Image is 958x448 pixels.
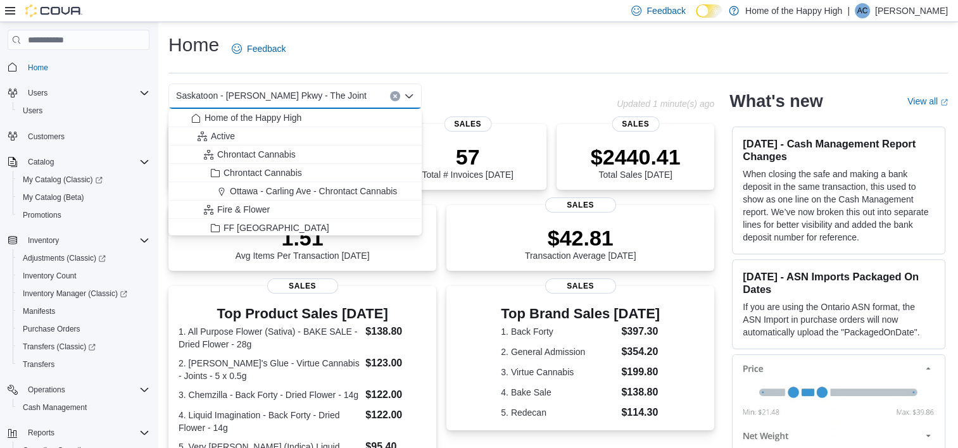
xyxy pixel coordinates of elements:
[28,157,54,167] span: Catalog
[743,270,935,296] h3: [DATE] - ASN Imports Packaged On Dates
[18,268,149,283] span: Inventory Count
[23,129,70,144] a: Customers
[18,400,149,415] span: Cash Management
[168,146,422,164] button: Chrontact Cannabis
[743,168,935,244] p: When closing the safe and making a bank deposit in the same transaction, this used to show as one...
[28,132,65,142] span: Customers
[390,91,400,101] button: Clear input
[729,91,822,111] h2: What's new
[23,324,80,334] span: Purchase Orders
[211,130,235,142] span: Active
[3,84,154,102] button: Users
[179,389,360,401] dt: 3. Chemzilla - Back Forty - Dried Flower - 14g
[404,91,414,101] button: Close list of options
[612,116,659,132] span: Sales
[23,128,149,144] span: Customers
[365,387,426,402] dd: $122.00
[23,210,61,220] span: Promotions
[23,382,149,397] span: Operations
[179,409,360,434] dt: 4. Liquid Imagination - Back Forty - Dried Flower - 14g
[217,203,270,216] span: Fire & Flower
[501,306,660,321] h3: Top Brand Sales [DATE]
[28,385,65,395] span: Operations
[501,406,616,419] dt: 5. Redecan
[591,144,681,170] p: $2440.41
[179,325,360,351] dt: 1. All Purpose Flower (Sativa) - BAKE SALE - Dried Flower - 28g
[224,166,302,179] span: Chrontact Cannabis
[18,208,66,223] a: Promotions
[365,356,426,371] dd: $123.00
[13,320,154,338] button: Purchase Orders
[3,232,154,249] button: Inventory
[18,172,108,187] a: My Catalog (Classic)
[18,357,149,372] span: Transfers
[25,4,82,17] img: Cova
[13,338,154,356] a: Transfers (Classic)
[18,400,92,415] a: Cash Management
[3,424,154,442] button: Reports
[501,325,616,338] dt: 1. Back Forty
[3,58,154,76] button: Home
[18,286,149,301] span: Inventory Manager (Classic)
[168,182,422,201] button: Ottawa - Carling Ave - Chrontact Cannabis
[525,225,636,261] div: Transaction Average [DATE]
[422,144,513,170] p: 57
[696,4,722,18] input: Dark Mode
[23,425,149,440] span: Reports
[168,164,422,182] button: Chrontact Cannabis
[591,144,681,180] div: Total Sales [DATE]
[23,271,77,281] span: Inventory Count
[23,342,96,352] span: Transfers (Classic)
[28,88,47,98] span: Users
[621,405,660,420] dd: $114.30
[13,399,154,416] button: Cash Management
[18,190,149,205] span: My Catalog (Beta)
[13,102,154,120] button: Users
[168,127,422,146] button: Active
[18,357,60,372] a: Transfers
[224,221,329,234] span: FF [GEOGRAPHIC_DATA]
[23,154,149,170] span: Catalog
[857,3,868,18] span: AC
[18,251,149,266] span: Adjustments (Classic)
[18,103,149,118] span: Users
[23,175,103,185] span: My Catalog (Classic)
[18,304,149,319] span: Manifests
[28,428,54,438] span: Reports
[18,268,82,283] a: Inventory Count
[23,402,87,413] span: Cash Management
[176,88,367,103] span: Saskatoon - [PERSON_NAME] Pkwy - The Joint
[217,148,296,161] span: Chrontact Cannabis
[13,206,154,224] button: Promotions
[247,42,286,55] span: Feedback
[205,111,301,124] span: Home of the Happy High
[13,171,154,189] a: My Catalog (Classic)
[3,381,154,399] button: Operations
[855,3,870,18] div: Arden Caleo
[23,289,127,299] span: Inventory Manager (Classic)
[646,4,685,17] span: Feedback
[236,225,370,261] div: Avg Items Per Transaction [DATE]
[18,304,60,319] a: Manifests
[13,302,154,320] button: Manifests
[23,253,106,263] span: Adjustments (Classic)
[940,99,948,106] svg: External link
[501,386,616,399] dt: 4. Bake Sale
[422,144,513,180] div: Total # Invoices [DATE]
[365,324,426,339] dd: $138.80
[18,103,47,118] a: Users
[168,109,422,127] button: Home of the Happy High
[267,278,338,294] span: Sales
[236,225,370,251] p: 1.51
[23,306,55,316] span: Manifests
[13,356,154,373] button: Transfers
[23,106,42,116] span: Users
[168,201,422,219] button: Fire & Flower
[168,219,422,237] button: FF [GEOGRAPHIC_DATA]
[179,306,426,321] h3: Top Product Sales [DATE]
[621,324,660,339] dd: $397.30
[18,208,149,223] span: Promotions
[23,233,64,248] button: Inventory
[501,345,616,358] dt: 2. General Admission
[621,364,660,380] dd: $199.80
